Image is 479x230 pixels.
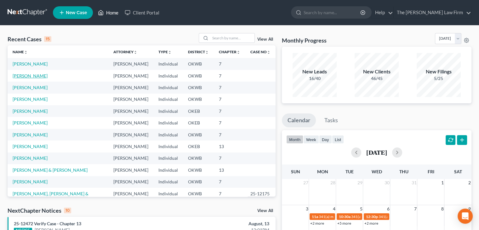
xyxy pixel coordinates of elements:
a: 25-12472 Verify Case - Chapter 13 [14,221,81,226]
i: unfold_more [205,50,209,54]
span: 341(a) meeting for [PERSON_NAME] [318,214,379,219]
a: +5 more [337,221,351,226]
td: OKWB [183,70,214,82]
span: Mon [317,169,328,174]
a: [PERSON_NAME] [13,155,48,161]
div: NextChapter Notices [8,207,71,214]
td: 7 [214,105,245,117]
button: list [332,135,344,144]
i: unfold_more [24,50,28,54]
span: 2 [468,179,471,187]
span: 31 [411,179,417,187]
td: OKWB [183,152,214,164]
span: Sat [454,169,462,174]
span: 11a [311,214,318,219]
td: OKEB [183,141,214,152]
td: [PERSON_NAME] [108,129,153,141]
div: 5/25 [417,75,461,82]
span: 5 [359,205,363,213]
a: +2 more [364,221,378,226]
a: View All [257,37,273,42]
span: Thu [399,169,408,174]
a: [PERSON_NAME] [13,132,48,137]
td: OKWB [183,164,214,176]
td: Individual [153,129,183,141]
a: Calendar [282,113,316,127]
span: 8 [440,205,444,213]
a: Chapterunfold_more [219,49,240,54]
td: Individual [153,117,183,129]
span: 341(a) meeting for [PERSON_NAME] & [PERSON_NAME] [351,214,445,219]
a: [PERSON_NAME] [13,120,48,125]
td: OKWB [183,129,214,141]
span: New Case [66,10,87,15]
td: 7 [214,58,245,70]
span: 9 [468,205,471,213]
a: [PERSON_NAME] [13,96,48,102]
td: [PERSON_NAME] [108,117,153,129]
span: 4 [332,205,336,213]
span: 10:30a [339,214,350,219]
span: 28 [329,179,336,187]
td: Individual [153,188,183,206]
span: 12:30p [366,214,378,219]
td: Individual [153,70,183,82]
td: 7 [214,152,245,164]
a: [PERSON_NAME] [13,61,48,66]
span: 29 [356,179,363,187]
td: OKWB [183,94,214,105]
a: Home [95,7,122,18]
i: unfold_more [237,50,240,54]
td: OKWB [183,58,214,70]
span: Tue [345,169,354,174]
td: 7 [214,188,245,206]
span: 7 [413,205,417,213]
td: [PERSON_NAME] [108,70,153,82]
input: Search by name... [304,7,361,18]
h2: [DATE] [366,149,387,156]
span: 341(a) meeting for [PERSON_NAME] & [PERSON_NAME] [378,214,472,219]
a: [PERSON_NAME] & [PERSON_NAME] [13,167,88,173]
a: [PERSON_NAME] [13,144,48,149]
a: Typeunfold_more [158,49,172,54]
td: 13 [214,141,245,152]
button: month [286,135,303,144]
div: 15 [44,36,51,42]
div: New Filings [417,68,461,75]
td: OKWB [183,188,214,206]
td: Individual [153,164,183,176]
a: Tasks [319,113,344,127]
td: [PERSON_NAME] [108,94,153,105]
div: 16/40 [293,75,337,82]
div: Open Intercom Messenger [458,209,473,224]
button: day [319,135,332,144]
a: [PERSON_NAME], [PERSON_NAME] & [PERSON_NAME] [13,191,88,203]
div: Recent Cases [8,35,51,43]
span: 3 [305,205,309,213]
td: Individual [153,176,183,188]
td: 7 [214,176,245,188]
i: unfold_more [267,50,271,54]
span: Sun [291,169,300,174]
span: Fri [427,169,434,174]
td: [PERSON_NAME] [108,152,153,164]
span: 1 [440,179,444,187]
td: 7 [214,70,245,82]
td: [PERSON_NAME] [108,82,153,93]
a: [PERSON_NAME] [13,73,48,78]
td: [PERSON_NAME] [108,141,153,152]
td: Individual [153,105,183,117]
td: Individual [153,141,183,152]
td: OKEB [183,105,214,117]
i: unfold_more [168,50,172,54]
a: Case Nounfold_more [250,49,271,54]
td: 25-12175 [245,188,276,206]
span: Wed [371,169,382,174]
a: Attorneyunfold_more [113,49,137,54]
a: Client Portal [122,7,163,18]
div: New Clients [355,68,399,75]
td: Individual [153,82,183,93]
td: [PERSON_NAME] [108,58,153,70]
div: August, 13 [188,221,269,227]
span: 27 [302,179,309,187]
